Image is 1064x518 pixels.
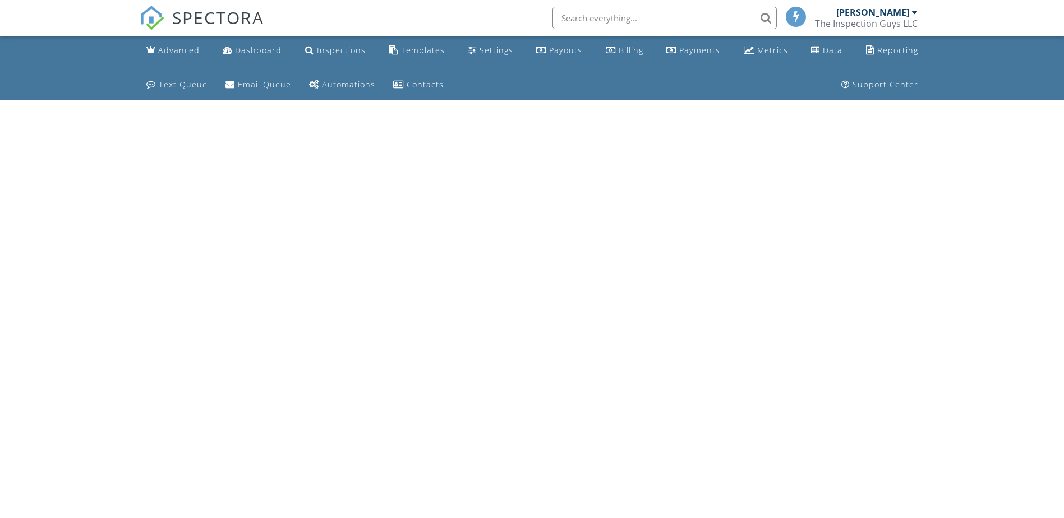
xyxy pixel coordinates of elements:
[322,79,375,90] div: Automations
[815,18,918,29] div: The Inspection Guys LLC
[549,45,582,55] div: Payouts
[739,40,793,61] a: Metrics
[619,45,643,55] div: Billing
[480,45,513,55] div: Settings
[464,40,518,61] a: Settings
[853,79,918,90] div: Support Center
[301,40,370,61] a: Inspections
[389,75,448,95] a: Contacts
[401,45,445,55] div: Templates
[662,40,725,61] a: Payments
[221,75,296,95] a: Email Queue
[757,45,788,55] div: Metrics
[218,40,286,61] a: Dashboard
[823,45,842,55] div: Data
[158,45,200,55] div: Advanced
[142,75,212,95] a: Text Queue
[532,40,587,61] a: Payouts
[877,45,918,55] div: Reporting
[836,7,909,18] div: [PERSON_NAME]
[159,79,208,90] div: Text Queue
[172,6,264,29] span: SPECTORA
[235,45,282,55] div: Dashboard
[807,40,847,61] a: Data
[837,75,923,95] a: Support Center
[384,40,449,61] a: Templates
[305,75,380,95] a: Automations (Basic)
[407,79,444,90] div: Contacts
[140,6,164,30] img: The Best Home Inspection Software - Spectora
[552,7,777,29] input: Search everything...
[679,45,720,55] div: Payments
[862,40,923,61] a: Reporting
[142,40,204,61] a: Advanced
[238,79,291,90] div: Email Queue
[140,15,264,39] a: SPECTORA
[601,40,648,61] a: Billing
[317,45,366,55] div: Inspections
